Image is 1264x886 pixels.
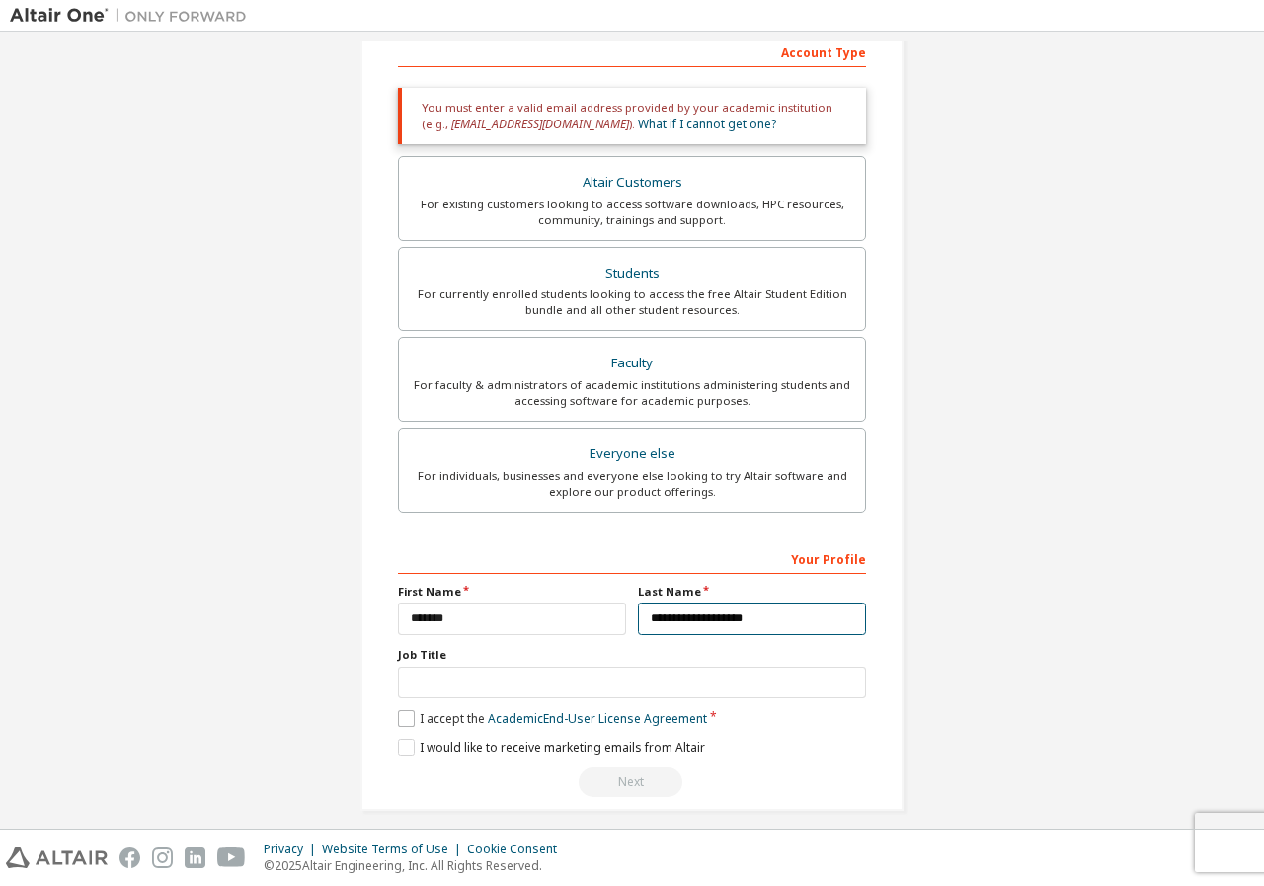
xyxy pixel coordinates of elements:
div: You need to provide your academic email [398,767,866,797]
div: Faculty [411,350,853,377]
label: I accept the [398,710,707,727]
img: instagram.svg [152,847,173,868]
div: Your Profile [398,542,866,574]
div: For individuals, businesses and everyone else looking to try Altair software and explore our prod... [411,468,853,500]
div: For currently enrolled students looking to access the free Altair Student Edition bundle and all ... [411,286,853,318]
label: Job Title [398,647,866,663]
div: Cookie Consent [467,842,569,857]
label: Last Name [638,584,866,600]
img: Altair One [10,6,257,26]
div: Altair Customers [411,169,853,197]
div: Everyone else [411,441,853,468]
div: For faculty & administrators of academic institutions administering students and accessing softwa... [411,377,853,409]
div: Students [411,260,853,287]
div: For existing customers looking to access software downloads, HPC resources, community, trainings ... [411,197,853,228]
label: I would like to receive marketing emails from Altair [398,739,705,756]
a: What if I cannot get one? [638,116,776,132]
img: altair_logo.svg [6,847,108,868]
div: Privacy [264,842,322,857]
label: First Name [398,584,626,600]
img: linkedin.svg [185,847,205,868]
div: Account Type [398,36,866,67]
div: You must enter a valid email address provided by your academic institution (e.g., ). [398,88,866,144]
img: facebook.svg [119,847,140,868]
p: © 2025 Altair Engineering, Inc. All Rights Reserved. [264,857,569,874]
img: youtube.svg [217,847,246,868]
a: Academic End-User License Agreement [488,710,707,727]
span: [EMAIL_ADDRESS][DOMAIN_NAME] [451,116,629,132]
div: Website Terms of Use [322,842,467,857]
